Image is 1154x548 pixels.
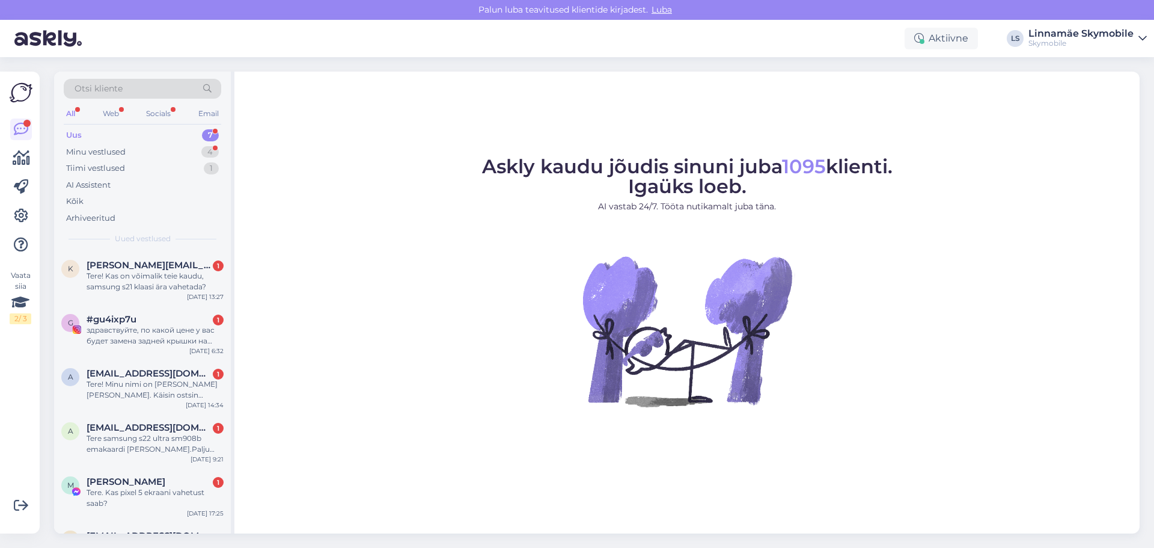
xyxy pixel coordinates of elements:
[1028,38,1134,48] div: Skymobile
[87,422,212,433] span: aimaraasa407@gmail.com
[201,146,219,158] div: 4
[87,476,165,487] span: Martin Kottisse
[64,106,78,122] div: All
[10,313,31,324] div: 2 / 3
[1028,29,1134,38] div: Linnamäe Skymobile
[87,487,224,509] div: Tere. Kas pixel 5 ekraani vahetust saab?
[191,455,224,464] div: [DATE] 9:21
[87,314,136,325] span: #gu4ixp7u
[905,28,978,49] div: Aktiivne
[68,264,73,273] span: k
[187,292,224,301] div: [DATE] 13:27
[100,106,121,122] div: Web
[482,155,893,198] span: Askly kaudu jõudis sinuni juba klienti. Igaüks loeb.
[482,200,893,213] p: AI vastab 24/7. Tööta nutikamalt juba täna.
[187,509,224,518] div: [DATE] 17:25
[204,162,219,174] div: 1
[87,368,212,379] span: anett.ruven@gmail.com
[213,423,224,434] div: 1
[68,426,73,436] span: a
[213,369,224,380] div: 1
[66,162,125,174] div: Tiimi vestlused
[87,531,212,541] span: maksimkiest@gmail.com
[648,4,676,15] span: Luba
[66,195,84,208] div: Kõik
[189,346,224,356] div: [DATE] 6:32
[579,223,795,439] img: No Chat active
[1028,29,1147,48] a: Linnamäe SkymobileSkymobile
[782,155,826,178] span: 1095
[75,82,123,95] span: Otsi kliente
[68,318,73,327] span: g
[10,270,31,324] div: Vaata siia
[87,260,212,271] span: kristina.muromski@gmail.com
[87,325,224,346] div: здравствуйте, по какой цене у вас будет замена задней крышки на Айфон 8 плюс (нужно просто устано...
[186,401,224,410] div: [DATE] 14:34
[213,260,224,271] div: 1
[196,106,221,122] div: Email
[87,379,224,401] div: Tere! Minu nimi on [PERSON_NAME] [PERSON_NAME]. Käisin ostsin [PERSON_NAME] Ülemiste kauplusest ü...
[10,81,32,104] img: Askly Logo
[144,106,173,122] div: Socials
[87,433,224,455] div: Tere samsung s22 ultra sm908b emakaardi [PERSON_NAME].Palju remont läheks.Kas on võimalik ka vana...
[202,129,219,141] div: 7
[1007,30,1024,47] div: LS
[67,481,74,490] span: M
[213,477,224,488] div: 1
[66,179,111,191] div: AI Assistent
[115,233,171,244] span: Uued vestlused
[66,129,82,141] div: Uus
[66,146,126,158] div: Minu vestlused
[68,372,73,381] span: a
[66,212,115,224] div: Arhiveeritud
[87,271,224,292] div: Tere! Kas on võimalik teie kaudu, samsung s21 klaasi ära vahetada?
[213,315,224,325] div: 1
